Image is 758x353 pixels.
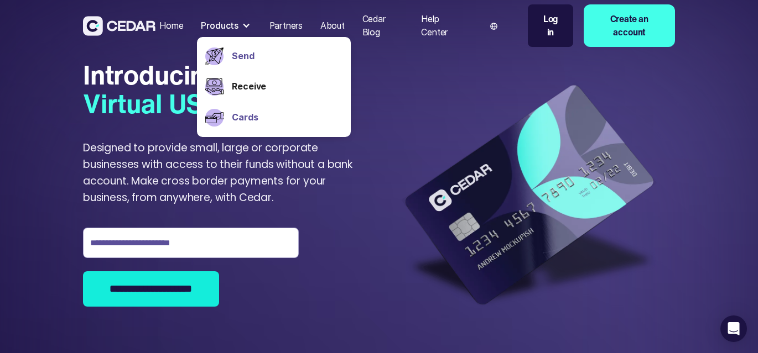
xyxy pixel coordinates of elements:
div: Designed to provide small, large or corporate businesses with access to their funds without a ban... [83,140,375,206]
a: Send [232,50,341,63]
a: Create an account [584,4,676,48]
a: About [316,14,349,38]
img: world icon [490,23,497,30]
div: Log in [539,13,562,39]
a: Log in [528,4,573,48]
div: Partners [269,19,303,33]
div: Help Center [421,13,466,39]
div: Open Intercom Messenger [720,315,747,342]
nav: Products [197,37,351,137]
div: Cedar Blog [362,13,404,39]
div: Home [159,19,183,33]
a: Partners [265,14,307,38]
a: Cedar Blog [358,7,408,45]
div: About [320,19,345,33]
span: Virtual USD Card! [83,84,293,123]
div: Introducing our [83,60,293,118]
a: Receive [232,80,341,93]
div: Products [201,19,238,33]
div: Products [197,15,256,37]
a: Cards [232,111,341,124]
a: Help Center [417,7,470,45]
a: Home [155,14,188,38]
form: Join the waiting list [83,228,299,307]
